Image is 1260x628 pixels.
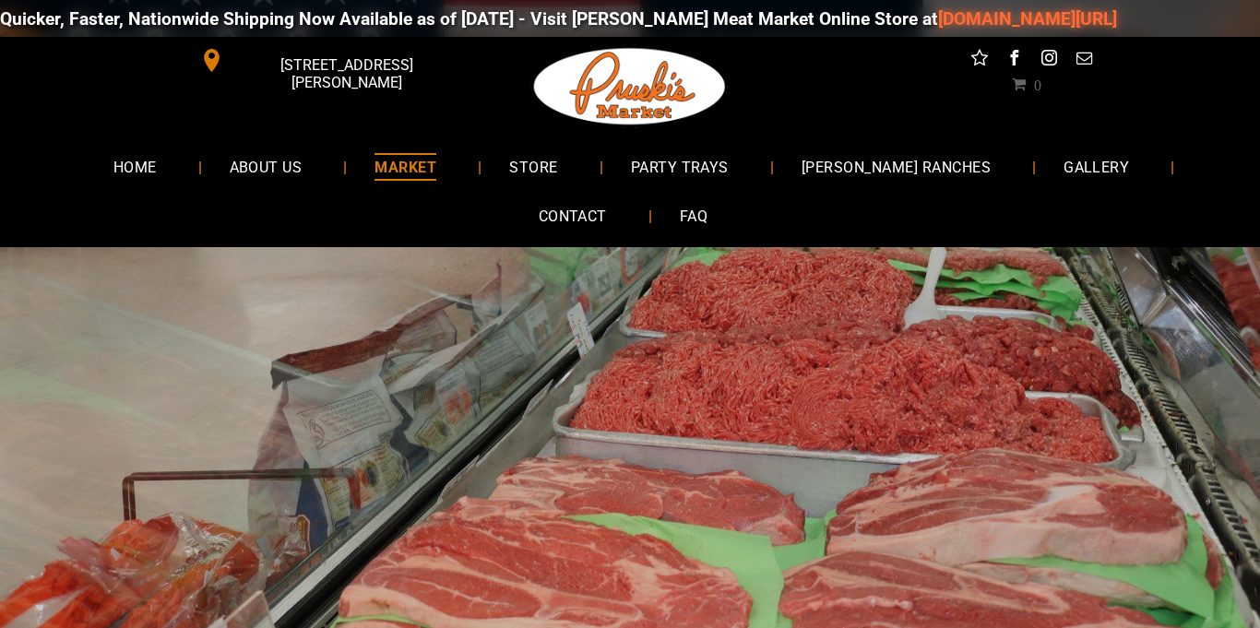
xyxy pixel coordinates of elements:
[774,142,1018,191] a: [PERSON_NAME] RANCHES
[1003,46,1027,75] a: facebook
[530,37,730,136] img: Pruski-s+Market+HQ+Logo2-1920w.png
[968,46,992,75] a: Social network
[86,142,184,191] a: HOME
[347,142,464,191] a: MARKET
[511,192,635,241] a: CONTACT
[187,46,470,75] a: [STREET_ADDRESS][PERSON_NAME]
[1036,142,1157,191] a: GALLERY
[652,192,735,241] a: FAQ
[603,142,756,191] a: PARTY TRAYS
[228,47,466,101] span: [STREET_ADDRESS][PERSON_NAME]
[1038,46,1062,75] a: instagram
[1073,46,1097,75] a: email
[202,142,330,191] a: ABOUT US
[481,142,585,191] a: STORE
[1034,77,1041,91] span: 0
